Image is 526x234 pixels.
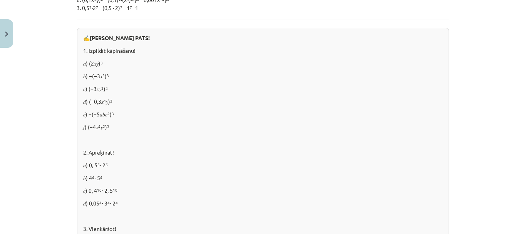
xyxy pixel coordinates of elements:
p: 𝑎) (2𝑥𝑦) [83,59,443,67]
p: 𝑐) 0, 4 ⋅ 2, 5 [83,187,443,195]
sup: 3 [107,72,109,78]
p: ✍️ [83,34,443,42]
p: 𝑑) 0,05 ⋅ 3 ⋅ 2 [83,199,443,207]
sup: 2 [102,72,105,78]
p: 𝑏) 4 ⋅ 5 [83,174,443,182]
p: 3. Vienkāršot! [83,225,443,233]
sup: 10 [113,187,117,193]
sup: 4 [106,85,108,91]
p: 𝑎) 0, 5 ⋅ 2 [83,161,443,169]
sup: 4 [100,174,102,180]
li: 0,5 ∙2 = (0,5 ∙ 2) = 1 =1 [82,4,449,12]
sup: 4 [104,98,106,104]
p: 2. Aprēķināt! [83,148,443,157]
p: 𝑏) −(−3𝑥 ) [83,72,443,80]
sup: 7 [89,4,92,10]
sup: 4 [116,200,118,205]
p: 𝑓) (−4𝑥 𝑦 ) [83,123,443,131]
sup: 2 [101,85,104,91]
sup: 3 [101,60,103,66]
sup: 4 [99,200,102,205]
p: 𝑐) (−3𝑥𝑦 ) [83,85,443,93]
sup: 3 [112,111,114,116]
sup: 4 [107,200,110,205]
p: 𝑒) −(−5𝑎𝑏𝑐 ) [83,110,443,118]
sup: 4 [98,123,101,129]
sup: 3 [107,123,109,129]
sup: 2 [103,123,105,129]
sup: 10 [97,187,102,193]
b: [PERSON_NAME] PATS! [90,34,150,41]
p: 𝑑) (−0,3𝑥 𝑦) [83,98,443,106]
sup: 2 [107,111,110,116]
sup: 3 [110,98,112,104]
p: 1. Izpildīt kāpināšanu! [83,47,443,55]
sup: 6 [97,162,100,167]
sup: 7 [120,4,122,10]
img: icon-close-lesson-0947bae3869378f0d4975bcd49f059093ad1ed9edebbc8119c70593378902aed.svg [5,32,8,37]
sup: 7 [96,4,98,10]
sup: 4 [92,174,94,180]
sup: 6 [106,162,108,167]
sup: 7 [130,4,132,10]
